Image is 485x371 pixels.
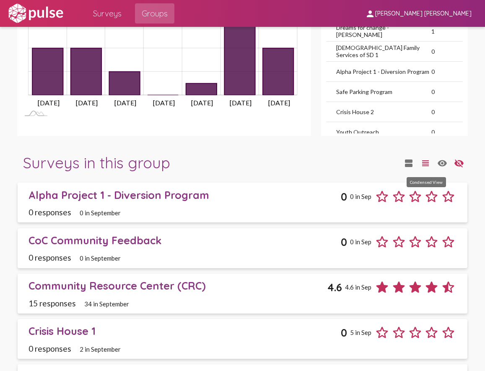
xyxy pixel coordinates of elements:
[29,298,76,308] span: 15 responses
[38,99,60,107] tspan: [DATE]
[431,102,463,122] td: 0
[230,99,252,107] tspan: [DATE]
[326,21,432,42] td: Dreams for change - [PERSON_NAME]
[341,190,347,203] span: 0
[18,319,467,359] a: Crisis House 105 in Sep0 responses2 in September
[350,329,371,336] span: 5 in Sep
[350,193,371,200] span: 0 in Sep
[454,158,464,168] mat-icon: language
[417,154,434,171] button: language
[86,3,128,24] a: Surveys
[23,153,170,172] span: Surveys in this group
[80,254,121,262] span: 0 in September
[431,82,463,102] td: 0
[135,3,174,24] a: Groups
[7,3,65,24] img: white-logo.svg
[29,253,71,262] span: 0 responses
[114,99,136,107] tspan: [DATE]
[29,344,71,353] span: 0 responses
[76,99,98,107] tspan: [DATE]
[365,9,375,19] mat-icon: person
[327,281,342,294] span: 4.6
[326,82,432,102] td: Safe Parking Program
[191,99,213,107] tspan: [DATE]
[326,42,432,62] td: [DEMOGRAPHIC_DATA] Family Services of SD 1
[431,21,463,42] td: 1
[18,183,467,222] a: Alpha Project 1 - Diversion Program00 in Sep0 responses0 in September
[80,209,121,217] span: 0 in September
[93,6,122,21] span: Surveys
[437,158,447,168] mat-icon: language
[341,326,347,339] span: 0
[18,228,467,268] a: CoC Community Feedback00 in Sep0 responses0 in September
[29,279,327,292] div: Community Resource Center (CRC)
[84,300,129,308] span: 34 in September
[400,154,417,171] button: language
[153,99,175,107] tspan: [DATE]
[29,207,71,217] span: 0 responses
[358,5,478,21] button: [PERSON_NAME] [PERSON_NAME]
[326,62,432,82] td: Alpha Project 1 - Diversion Program
[345,283,371,291] span: 4.6 in Sep
[29,234,341,247] div: CoC Community Feedback
[29,188,341,201] div: Alpha Project 1 - Diversion Program
[420,158,431,168] mat-icon: language
[80,345,121,353] span: 2 in September
[29,324,341,337] div: Crisis House 1
[326,102,432,122] td: Crisis House 2
[434,154,451,171] button: language
[431,42,463,62] td: 0
[451,154,467,171] button: language
[431,62,463,82] td: 0
[341,235,347,248] span: 0
[142,6,168,21] span: Groups
[268,99,290,107] tspan: [DATE]
[18,274,467,314] a: Community Resource Center (CRC)4.64.6 in Sep15 responses34 in September
[350,238,371,246] span: 0 in Sep
[404,158,414,168] mat-icon: language
[431,122,463,142] td: 0
[375,10,472,18] span: [PERSON_NAME] [PERSON_NAME]
[326,122,432,142] td: Youth Outreach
